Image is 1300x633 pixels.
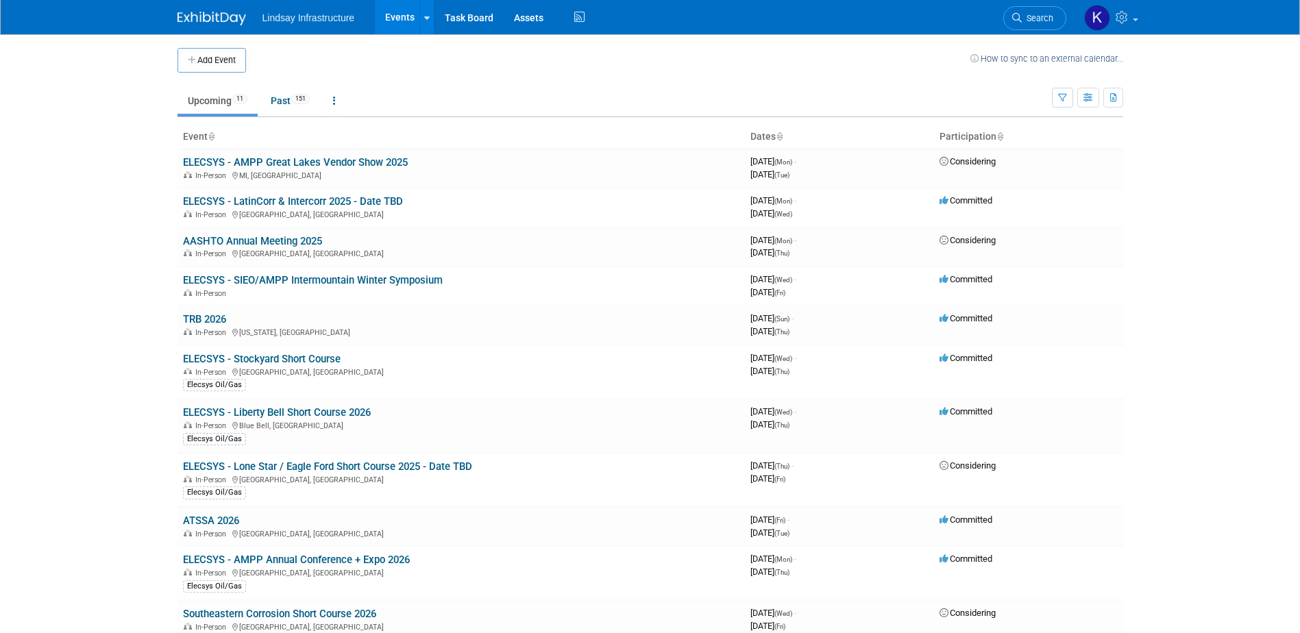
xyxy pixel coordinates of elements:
span: Committed [940,554,992,564]
span: - [794,235,796,245]
span: In-Person [195,475,230,484]
span: - [794,608,796,618]
img: In-Person Event [184,623,192,630]
div: Elecsys Oil/Gas [183,379,246,391]
span: [DATE] [750,208,792,219]
span: [DATE] [750,406,796,417]
a: Upcoming11 [177,88,258,114]
img: In-Person Event [184,328,192,335]
th: Event [177,125,745,149]
img: In-Person Event [184,210,192,217]
span: (Tue) [774,171,789,179]
span: (Fri) [774,475,785,483]
span: [DATE] [750,514,789,525]
span: - [794,406,796,417]
div: [GEOGRAPHIC_DATA], [GEOGRAPHIC_DATA] [183,366,739,377]
span: Committed [940,353,992,363]
span: (Wed) [774,210,792,218]
span: (Mon) [774,237,792,245]
div: [US_STATE], [GEOGRAPHIC_DATA] [183,326,739,337]
a: Search [1003,6,1066,30]
span: [DATE] [750,287,785,297]
span: Committed [940,313,992,323]
span: (Tue) [774,530,789,537]
span: In-Person [195,530,230,538]
span: [DATE] [750,313,794,323]
div: [GEOGRAPHIC_DATA], [GEOGRAPHIC_DATA] [183,208,739,219]
span: Considering [940,235,996,245]
div: Elecsys Oil/Gas [183,580,246,593]
div: Elecsys Oil/Gas [183,433,246,445]
span: [DATE] [750,195,796,206]
span: [DATE] [750,554,796,564]
span: - [794,156,796,166]
a: Sort by Participation Type [996,131,1003,142]
span: [DATE] [750,274,796,284]
a: Southeastern Corrosion Short Course 2026 [183,608,376,620]
span: [DATE] [750,156,796,166]
div: MI, [GEOGRAPHIC_DATA] [183,169,739,180]
span: (Fri) [774,517,785,524]
span: (Thu) [774,421,789,429]
a: ELECSYS - Liberty Bell Short Course 2026 [183,406,371,419]
span: (Thu) [774,249,789,257]
span: Committed [940,406,992,417]
span: Committed [940,195,992,206]
img: ExhibitDay [177,12,246,25]
span: - [794,554,796,564]
th: Participation [934,125,1123,149]
div: [GEOGRAPHIC_DATA], [GEOGRAPHIC_DATA] [183,567,739,578]
span: (Fri) [774,623,785,630]
span: [DATE] [750,366,789,376]
span: [DATE] [750,247,789,258]
span: Committed [940,514,992,525]
a: ELECSYS - Stockyard Short Course [183,353,341,365]
span: In-Person [195,249,230,258]
span: Considering [940,460,996,471]
span: [DATE] [750,567,789,577]
a: TRB 2026 [183,313,226,325]
span: [DATE] [750,419,789,430]
a: Sort by Start Date [776,131,783,142]
a: ELECSYS - AMPP Annual Conference + Expo 2026 [183,554,410,566]
span: - [794,274,796,284]
div: [GEOGRAPHIC_DATA], [GEOGRAPHIC_DATA] [183,621,739,632]
a: Past151 [260,88,320,114]
span: - [794,195,796,206]
th: Dates [745,125,934,149]
span: - [792,460,794,471]
a: Sort by Event Name [208,131,214,142]
img: In-Person Event [184,530,192,536]
img: In-Person Event [184,249,192,256]
img: In-Person Event [184,421,192,428]
a: ATSSA 2026 [183,514,239,527]
span: [DATE] [750,460,794,471]
img: In-Person Event [184,475,192,482]
span: In-Person [195,328,230,337]
span: (Thu) [774,462,789,470]
span: (Mon) [774,197,792,205]
span: Considering [940,608,996,618]
span: [DATE] [750,235,796,245]
div: [GEOGRAPHIC_DATA], [GEOGRAPHIC_DATA] [183,247,739,258]
span: [DATE] [750,326,789,336]
span: - [794,353,796,363]
span: - [787,514,789,525]
span: [DATE] [750,169,789,179]
span: In-Person [195,368,230,377]
span: (Wed) [774,610,792,617]
span: (Fri) [774,289,785,297]
span: (Wed) [774,355,792,362]
span: In-Person [195,171,230,180]
a: ELECSYS - Lone Star / Eagle Ford Short Course 2025 - Date TBD [183,460,472,473]
button: Add Event [177,48,246,73]
span: In-Person [195,623,230,632]
a: AASHTO Annual Meeting 2025 [183,235,322,247]
span: [DATE] [750,621,785,631]
span: (Sun) [774,315,789,323]
span: [DATE] [750,608,796,618]
span: In-Person [195,289,230,298]
span: (Mon) [774,158,792,166]
span: In-Person [195,421,230,430]
span: 11 [232,94,247,104]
